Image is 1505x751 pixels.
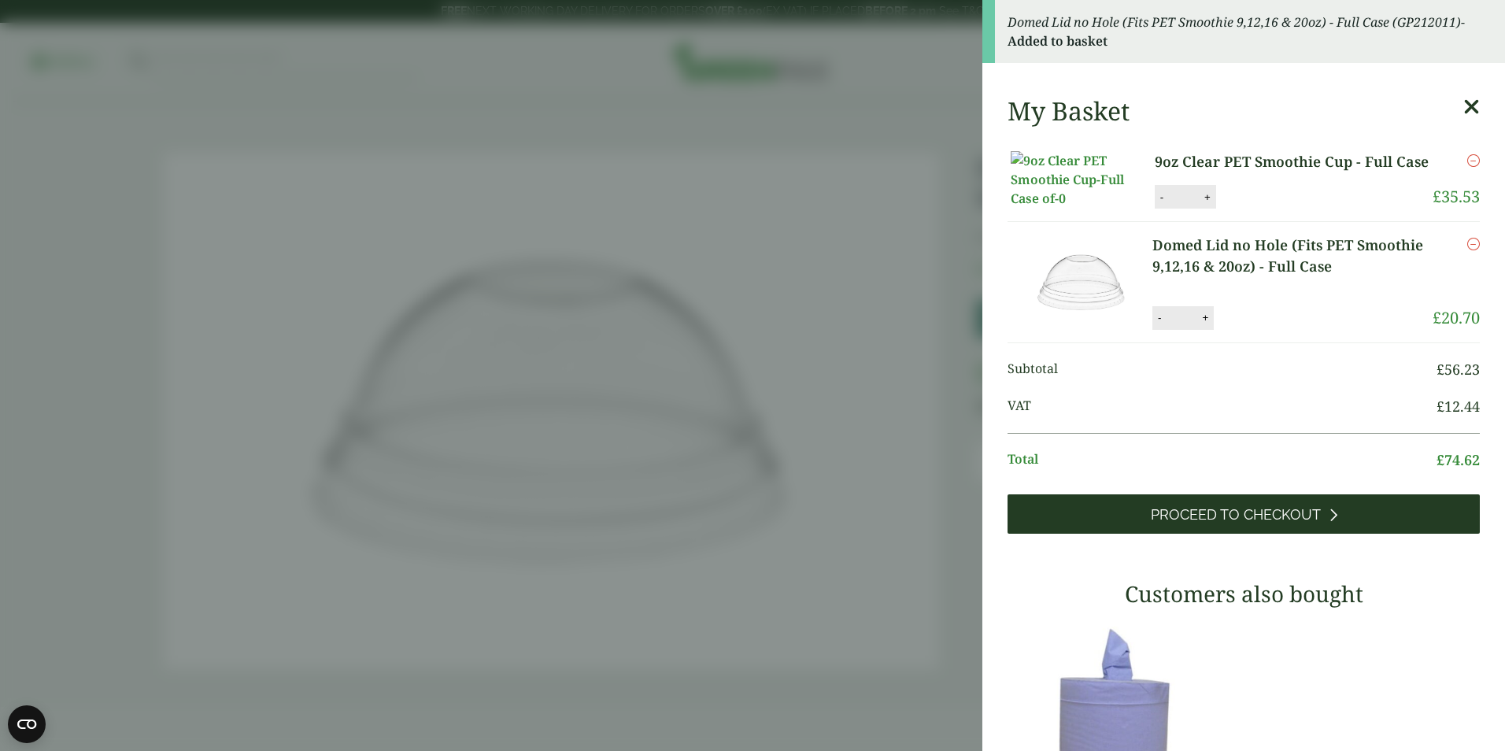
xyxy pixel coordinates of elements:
[1197,311,1213,324] button: +
[1008,96,1130,126] h2: My Basket
[1156,191,1168,204] button: -
[1433,186,1480,207] bdi: 35.53
[1433,186,1441,207] span: £
[1011,151,1152,208] img: 9oz Clear PET Smoothie Cup-Full Case of-0
[1011,235,1152,329] img: Domed Lid no Hole (Fits PET Smoothie 9,12,16 & 20oz)-0
[1008,581,1480,608] h3: Customers also bought
[1467,235,1480,253] a: Remove this item
[1433,307,1480,328] bdi: 20.70
[1008,449,1437,471] span: Total
[1437,397,1480,416] bdi: 12.44
[1152,235,1433,277] a: Domed Lid no Hole (Fits PET Smoothie 9,12,16 & 20oz) - Full Case
[1437,450,1480,469] bdi: 74.62
[1200,191,1215,204] button: +
[1153,311,1166,324] button: -
[1467,151,1480,170] a: Remove this item
[1151,506,1321,523] span: Proceed to Checkout
[1008,32,1107,50] strong: Added to basket
[1155,151,1431,172] a: 9oz Clear PET Smoothie Cup - Full Case
[1437,360,1480,379] bdi: 56.23
[1008,494,1480,534] a: Proceed to Checkout
[1008,13,1461,31] em: Domed Lid no Hole (Fits PET Smoothie 9,12,16 & 20oz) - Full Case (GP212011)
[1437,450,1444,469] span: £
[1008,359,1437,380] span: Subtotal
[1008,396,1437,417] span: VAT
[1433,307,1441,328] span: £
[8,705,46,743] button: Open CMP widget
[1437,397,1444,416] span: £
[1437,360,1444,379] span: £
